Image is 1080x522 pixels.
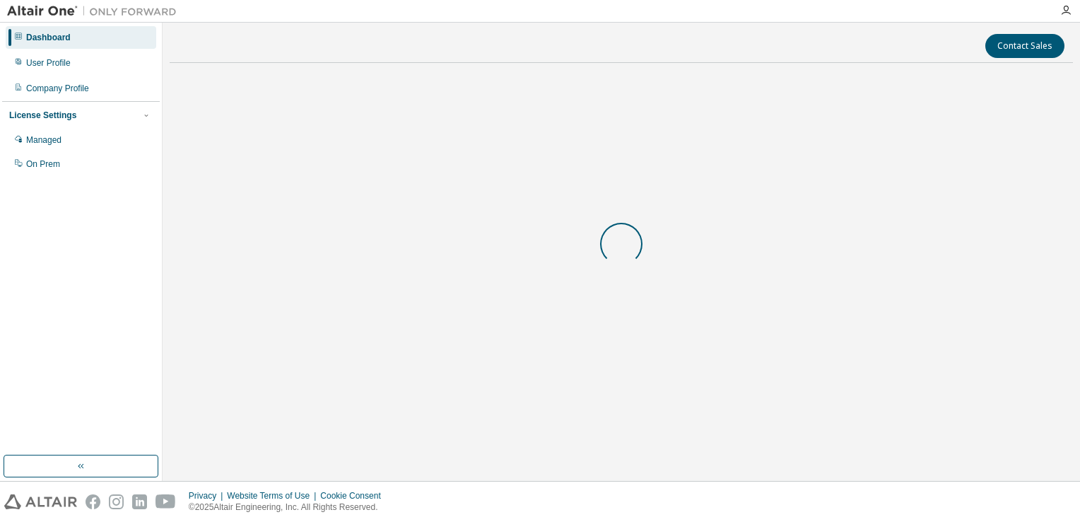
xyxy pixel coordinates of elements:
div: Managed [26,134,61,146]
button: Contact Sales [985,34,1064,58]
img: youtube.svg [155,494,176,509]
p: © 2025 Altair Engineering, Inc. All Rights Reserved. [189,501,389,514]
img: facebook.svg [86,494,100,509]
img: linkedin.svg [132,494,147,509]
img: Altair One [7,4,184,18]
div: Company Profile [26,83,89,94]
div: Privacy [189,490,227,501]
img: instagram.svg [109,494,124,509]
div: Dashboard [26,32,71,43]
div: On Prem [26,158,60,170]
div: Cookie Consent [320,490,389,501]
div: License Settings [9,110,76,121]
div: Website Terms of Use [227,490,320,501]
div: User Profile [26,57,71,69]
img: altair_logo.svg [4,494,77,509]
